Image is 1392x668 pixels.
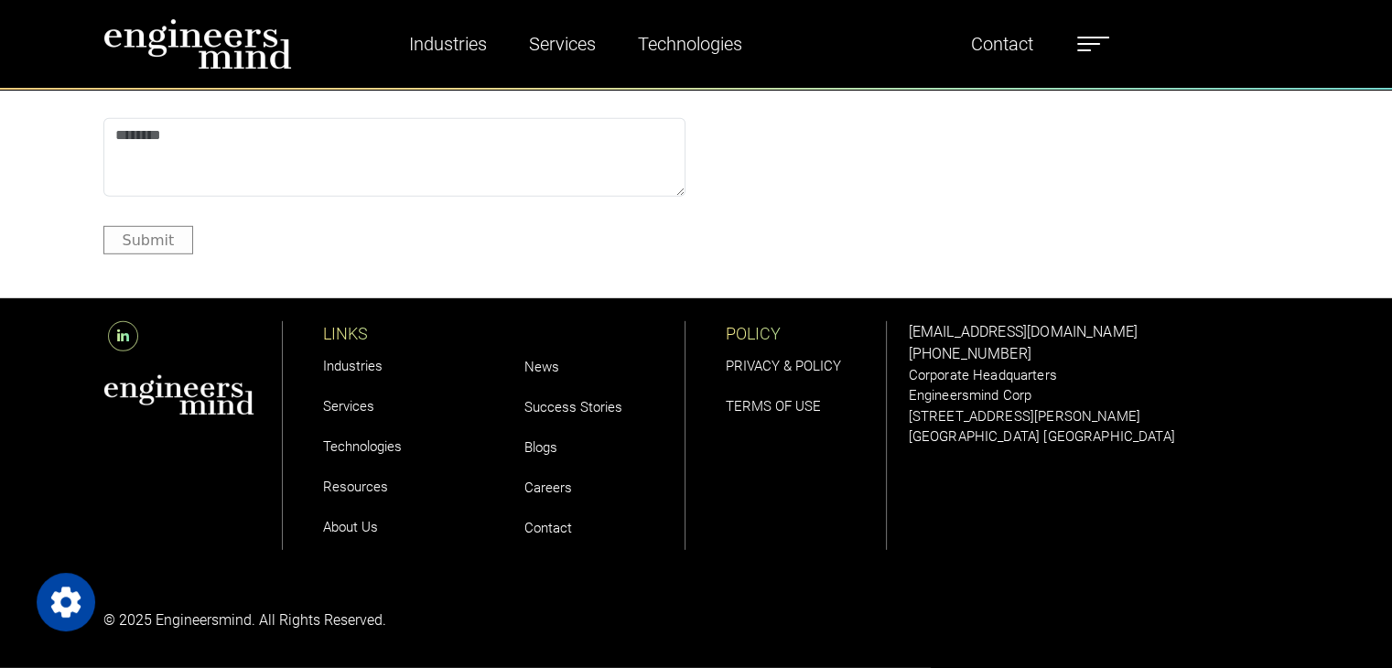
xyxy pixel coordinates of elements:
[726,321,886,346] p: POLICY
[524,439,557,456] a: Blogs
[524,359,559,375] a: News
[103,374,255,415] img: aws
[323,479,388,495] a: Resources
[909,323,1138,340] a: [EMAIL_ADDRESS][DOMAIN_NAME]
[909,426,1289,447] p: [GEOGRAPHIC_DATA] [GEOGRAPHIC_DATA]
[103,18,292,70] img: logo
[103,328,143,345] a: LinkedIn
[103,226,194,254] button: Submit
[726,398,821,415] a: TERMS OF USE
[707,118,986,189] iframe: reCAPTCHA
[402,23,494,65] a: Industries
[909,385,1289,406] p: Engineersmind Corp
[323,321,484,346] p: LINKS
[524,399,622,415] a: Success Stories
[964,23,1041,65] a: Contact
[909,345,1031,362] a: [PHONE_NUMBER]
[726,358,841,374] a: PRIVACY & POLICY
[631,23,750,65] a: Technologies
[323,398,374,415] a: Services
[522,23,603,65] a: Services
[323,358,383,374] a: Industries
[323,438,402,455] a: Technologies
[909,406,1289,427] p: [STREET_ADDRESS][PERSON_NAME]
[909,365,1289,386] p: Corporate Headquarters
[103,609,685,631] p: © 2025 Engineersmind. All Rights Reserved.
[524,479,572,496] a: Careers
[323,519,378,535] a: About Us
[524,520,572,536] a: Contact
